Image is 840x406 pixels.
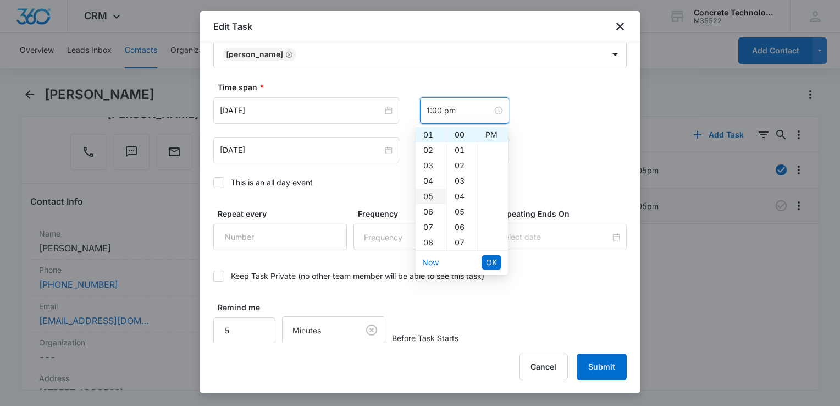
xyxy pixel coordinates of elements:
[416,235,446,250] div: 08
[422,257,439,267] a: Now
[486,256,497,268] span: OK
[447,127,477,142] div: 00
[213,224,347,250] input: Number
[213,20,252,33] h1: Edit Task
[614,20,627,33] button: close
[231,270,484,282] div: Keep Task Private (no other team member will be able to see this task)
[500,231,610,243] input: Select date
[447,173,477,189] div: 03
[218,301,280,313] label: Remind me
[478,127,508,142] div: PM
[218,81,631,93] label: Time span
[447,220,477,235] div: 06
[416,220,446,235] div: 07
[358,208,491,220] label: Frequency
[231,177,313,188] div: This is an all day event
[447,158,477,173] div: 02
[220,144,383,156] input: Sep 10, 2025
[447,235,477,250] div: 07
[392,332,458,344] span: Before Task Starts
[416,158,446,173] div: 03
[577,354,627,380] button: Submit
[447,189,477,204] div: 04
[498,208,631,220] label: Repeating Ends On
[416,173,446,189] div: 04
[519,354,568,380] button: Cancel
[447,204,477,220] div: 05
[482,255,501,270] button: OK
[416,127,446,142] div: 01
[416,189,446,204] div: 05
[416,204,446,220] div: 06
[363,321,380,339] button: Clear
[416,142,446,158] div: 02
[427,105,493,117] input: 1:00 pm
[218,208,351,220] label: Repeat every
[213,317,275,344] input: Number
[447,142,477,158] div: 01
[226,51,283,58] div: [PERSON_NAME]
[220,105,383,117] input: Sep 10, 2025
[283,51,293,58] div: Remove Larry Cutsinger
